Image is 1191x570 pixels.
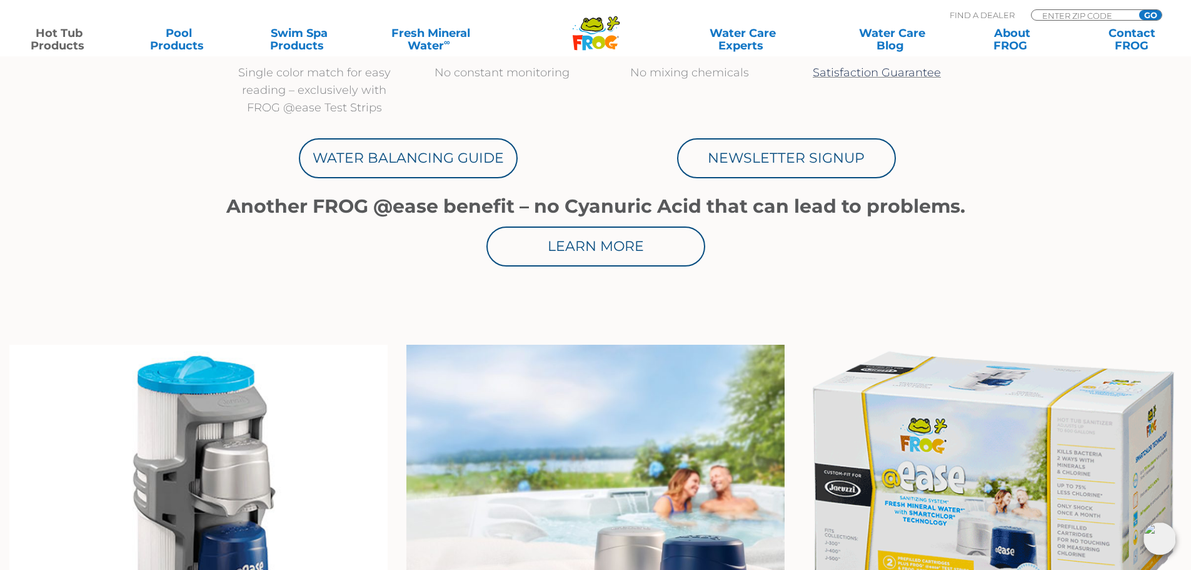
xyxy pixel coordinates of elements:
[299,138,518,178] a: Water Balancing Guide
[421,64,583,81] p: No constant monitoring
[253,27,346,52] a: Swim SpaProducts
[372,27,489,52] a: Fresh MineralWater∞
[486,226,705,267] a: Learn More
[1139,10,1162,20] input: GO
[13,27,106,52] a: Hot TubProducts
[677,138,896,178] a: Newsletter Signup
[133,27,226,52] a: PoolProducts
[965,27,1058,52] a: AboutFROG
[813,66,941,79] a: Satisfaction Guarantee
[1085,27,1178,52] a: ContactFROG
[1143,522,1176,555] img: openIcon
[233,64,396,116] p: Single color match for easy reading – exclusively with FROG @ease Test Strips
[667,27,818,52] a: Water CareExperts
[1041,10,1125,21] input: Zip Code Form
[950,9,1015,21] p: Find A Dealer
[444,37,450,47] sup: ∞
[221,196,971,217] h1: Another FROG @ease benefit – no Cyanuric Acid that can lead to problems.
[608,64,771,81] p: No mixing chemicals
[845,27,938,52] a: Water CareBlog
